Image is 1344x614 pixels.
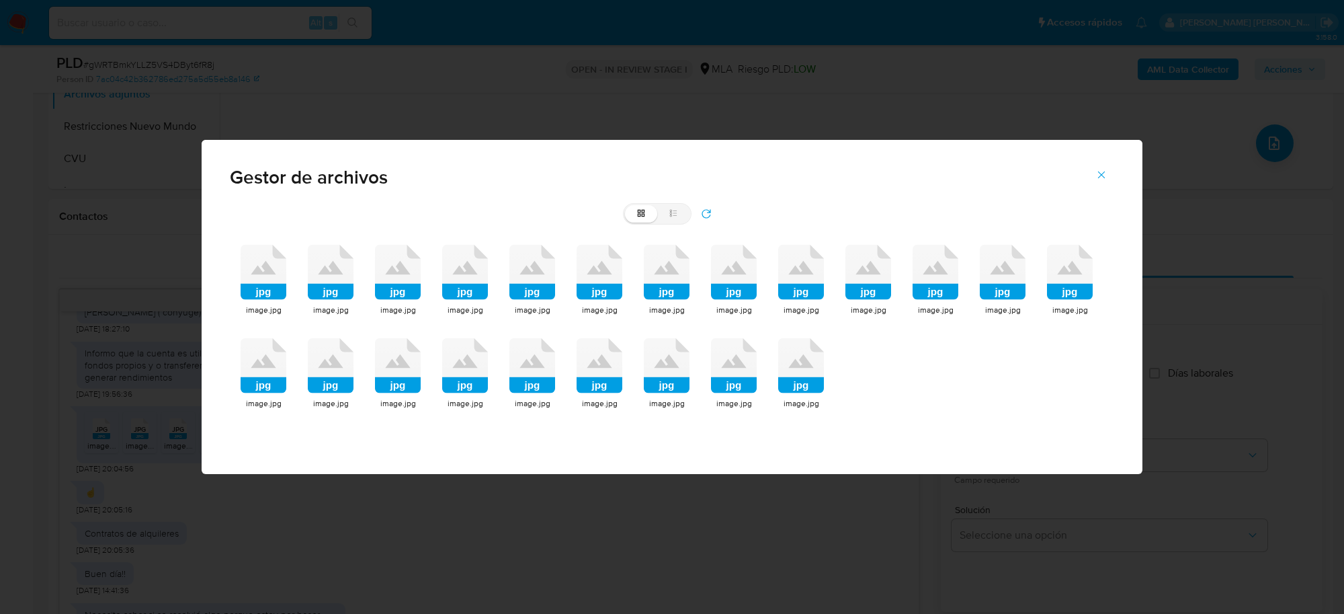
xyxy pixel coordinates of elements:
div: jpgimage.jpg [509,245,555,317]
div: jpgimage.jpg [442,245,488,317]
div: jpgimage.jpg [1047,245,1093,317]
span: image.jpg [649,397,685,409]
div: jpgimage.jpg [711,338,757,410]
div: jpgimage.jpg [577,338,622,410]
span: image.jpg [448,397,483,409]
div: jpgimage.jpg [577,245,622,317]
span: image.jpg [716,397,752,409]
div: jpgimage.jpg [644,245,689,317]
div: jpgimage.jpg [778,245,824,317]
div: jpgimage.jpg [980,245,1025,317]
span: image.jpg [246,397,282,409]
span: image.jpg [1052,304,1088,315]
div: jpgimage.jpg [375,245,421,317]
span: image.jpg [918,304,954,315]
div: jpgimage.jpg [308,245,353,317]
div: jpgimage.jpg [711,245,757,317]
div: jpgimage.jpg [509,338,555,410]
div: jpgimage.jpg [375,338,421,410]
button: refresh [691,203,721,225]
span: image.jpg [380,397,416,409]
span: image.jpg [246,304,282,315]
span: image.jpg [448,304,483,315]
span: image.jpg [515,397,550,409]
div: jpgimage.jpg [308,338,353,410]
div: jpgimage.jpg [644,338,689,410]
span: image.jpg [784,304,819,315]
span: image.jpg [582,397,618,409]
div: jpgimage.jpg [778,338,824,410]
span: image.jpg [515,304,550,315]
span: image.jpg [313,397,349,409]
span: image.jpg [851,304,886,315]
span: image.jpg [582,304,618,315]
div: jpgimage.jpg [442,338,488,410]
span: image.jpg [313,304,349,315]
div: jpgimage.jpg [241,338,286,410]
span: image.jpg [649,304,685,315]
span: image.jpg [784,397,819,409]
div: jpgimage.jpg [241,245,286,317]
div: jpgimage.jpg [845,245,891,317]
span: image.jpg [380,304,416,315]
span: image.jpg [716,304,752,315]
button: Cerrar [1078,159,1125,191]
span: Gestor de archivos [230,168,1114,187]
span: image.jpg [985,304,1021,315]
div: jpgimage.jpg [913,245,958,317]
